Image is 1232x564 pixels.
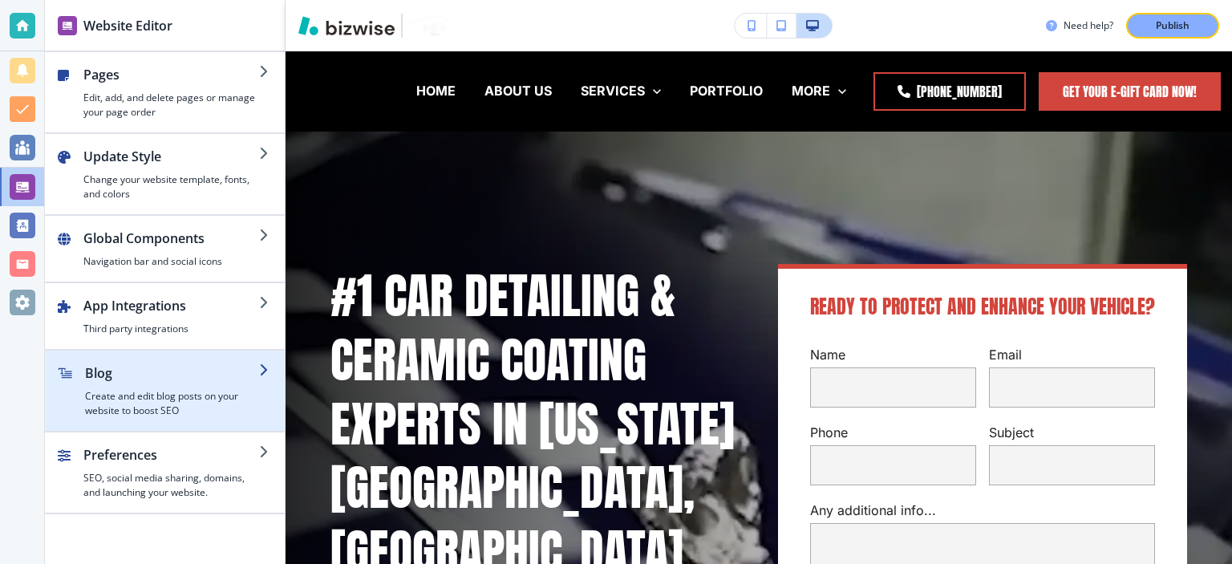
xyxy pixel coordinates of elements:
h2: Website Editor [83,16,172,35]
h4: Create and edit blog posts on your website to boost SEO [85,389,259,418]
h2: Preferences [83,445,259,465]
h3: Need help? [1064,18,1113,33]
p: ABOUT US [484,82,552,100]
p: SERVICES [581,82,645,100]
button: App IntegrationsThird party integrations [45,283,285,349]
span: Ready to Protect and Enhance Your Vehicle? [810,292,1155,321]
h4: Edit, add, and delete pages or manage your page order [83,91,259,120]
a: Get Your E-Gift Card Now! [1039,72,1221,111]
p: Any additional info... [810,501,1155,520]
p: MORE [792,82,830,100]
button: Update StyleChange your website template, fonts, and colors [45,134,285,214]
button: PreferencesSEO, social media sharing, domains, and launching your website. [45,432,285,513]
h2: Update Style [83,147,259,166]
h4: SEO, social media sharing, domains, and launching your website. [83,471,259,500]
p: HOME [416,82,456,100]
h2: App Integrations [83,296,259,315]
img: editor icon [58,16,77,35]
h4: Change your website template, fonts, and colors [83,172,259,201]
img: Your Logo [409,15,452,35]
p: Name [810,346,976,364]
h2: Global Components [83,229,259,248]
button: Publish [1126,13,1219,39]
p: Phone [810,424,976,442]
p: Publish [1156,18,1189,33]
h2: Blog [85,363,259,383]
h4: Third party integrations [83,322,259,336]
p: PORTFOLIO [690,82,763,100]
p: Subject [989,424,1155,442]
button: BlogCreate and edit blog posts on your website to boost SEO [45,351,285,431]
button: PagesEdit, add, and delete pages or manage your page order [45,52,285,132]
p: Email [989,346,1155,364]
h2: Pages [83,65,259,84]
button: Global ComponentsNavigation bar and social icons [45,216,285,282]
a: [PHONE_NUMBER] [873,72,1026,111]
img: Bizwise Logo [298,16,395,35]
h4: Navigation bar and social icons [83,254,259,269]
